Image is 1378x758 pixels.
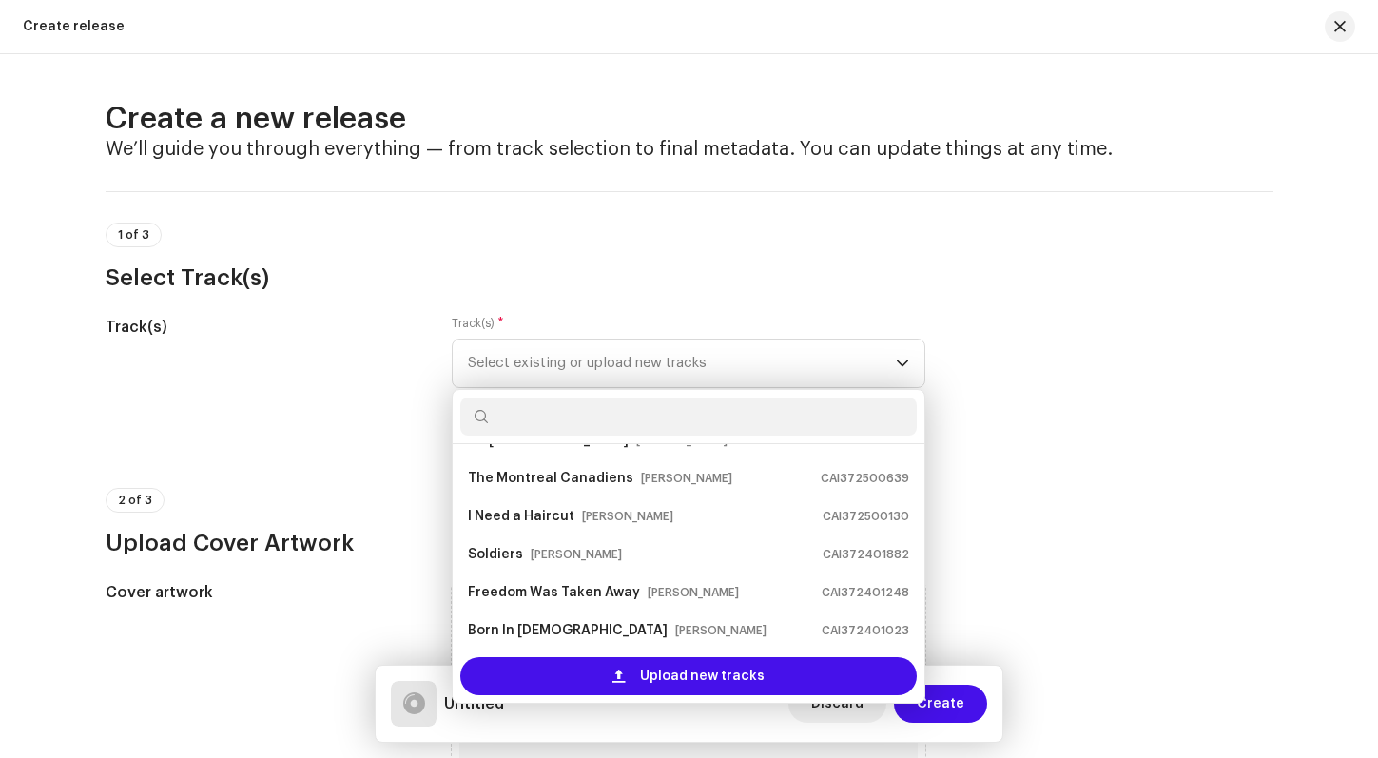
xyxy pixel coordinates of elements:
[894,685,987,723] button: Create
[106,100,1273,138] h2: Create a new release
[468,463,633,494] strong: The Montreal Canadiens
[811,685,864,723] span: Discard
[460,497,917,535] li: I Need a Haircut
[444,692,504,715] h5: Untitled
[460,612,917,650] li: Born In Canada
[917,685,964,723] span: Create
[531,545,622,564] small: [PERSON_NAME]
[468,340,896,387] span: Select existing or upload new tracks
[106,581,422,604] h5: Cover artwork
[822,583,909,602] small: CAI372401248
[640,657,765,695] span: Upload new tracks
[648,583,739,602] small: [PERSON_NAME]
[468,577,640,608] strong: Freedom Was Taken Away
[468,539,523,570] strong: Soldiers
[675,621,767,640] small: [PERSON_NAME]
[582,507,673,526] small: [PERSON_NAME]
[106,138,1273,161] h4: We’ll guide you through everything — from track selection to final metadata. You can update thing...
[823,545,909,564] small: CAI372401882
[106,262,1273,293] h3: Select Track(s)
[823,507,909,526] small: CAI372500130
[468,615,668,646] strong: Born In [DEMOGRAPHIC_DATA]
[106,528,1273,558] h3: Upload Cover Artwork
[822,621,909,640] small: CAI372401023
[106,316,422,339] h5: Track(s)
[788,685,886,723] button: Discard
[641,469,732,488] small: [PERSON_NAME]
[452,316,504,331] label: Track(s)
[460,459,917,497] li: The Montreal Canadiens
[468,501,574,532] strong: I Need a Haircut
[460,573,917,612] li: Freedom Was Taken Away
[896,340,909,387] div: dropdown trigger
[460,535,917,573] li: Soldiers
[821,469,909,488] small: CAI372500639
